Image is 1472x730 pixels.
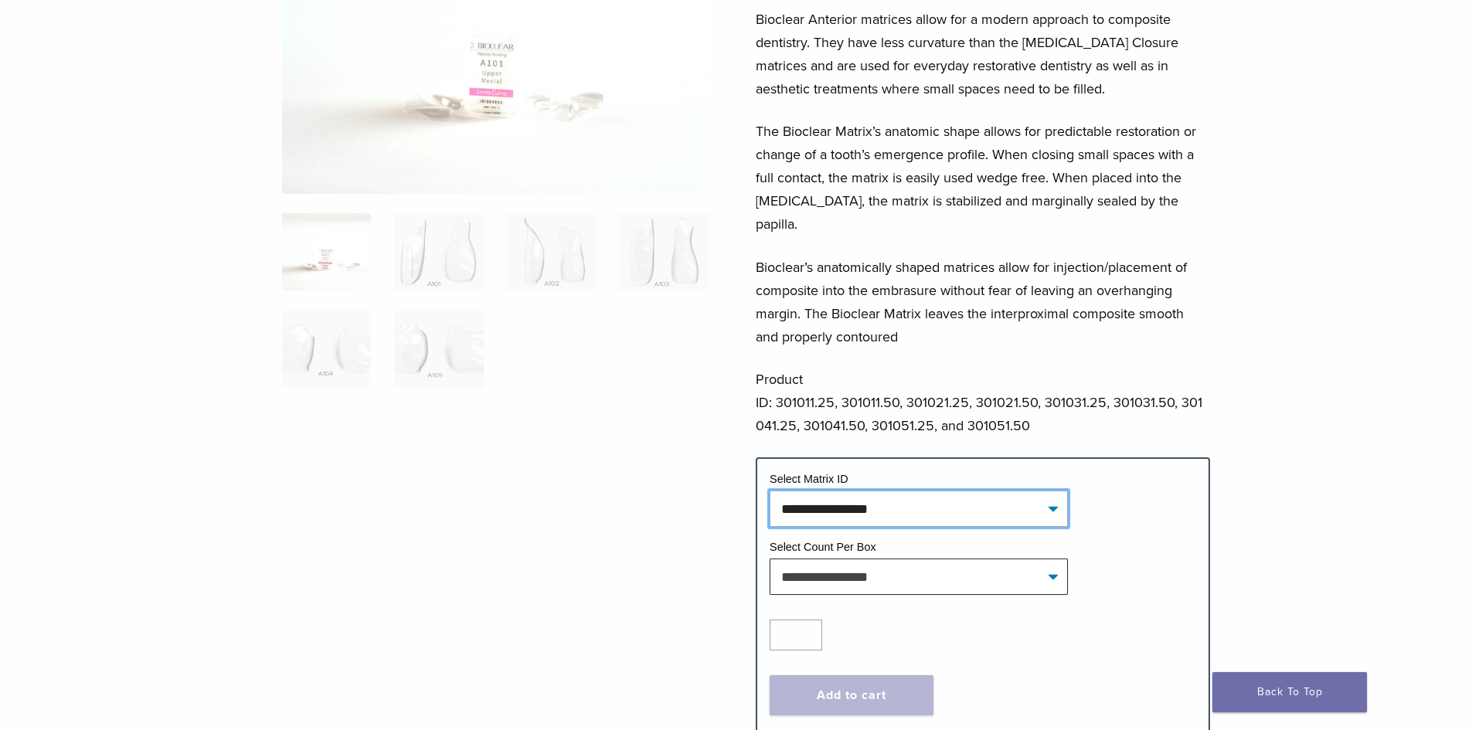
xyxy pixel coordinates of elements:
[394,213,483,290] img: Original Anterior Matrix - A Series - Image 2
[282,311,371,388] img: Original Anterior Matrix - A Series - Image 5
[770,541,876,553] label: Select Count Per Box
[394,311,483,388] img: Original Anterior Matrix - A Series - Image 6
[756,8,1210,100] p: Bioclear Anterior matrices allow for a modern approach to composite dentistry. They have less cur...
[756,120,1210,236] p: The Bioclear Matrix’s anatomic shape allows for predictable restoration or change of a tooth’s em...
[756,368,1210,437] p: Product ID: 301011.25, 301011.50, 301021.25, 301021.50, 301031.25, 301031.50, 301041.25, 301041.5...
[770,675,933,715] button: Add to cart
[756,256,1210,348] p: Bioclear’s anatomically shaped matrices allow for injection/placement of composite into the embra...
[1212,672,1367,712] a: Back To Top
[770,473,848,485] label: Select Matrix ID
[619,213,708,290] img: Original Anterior Matrix - A Series - Image 4
[507,213,596,290] img: Original Anterior Matrix - A Series - Image 3
[282,213,371,290] img: Anterior-Original-A-Series-Matrices-324x324.jpg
